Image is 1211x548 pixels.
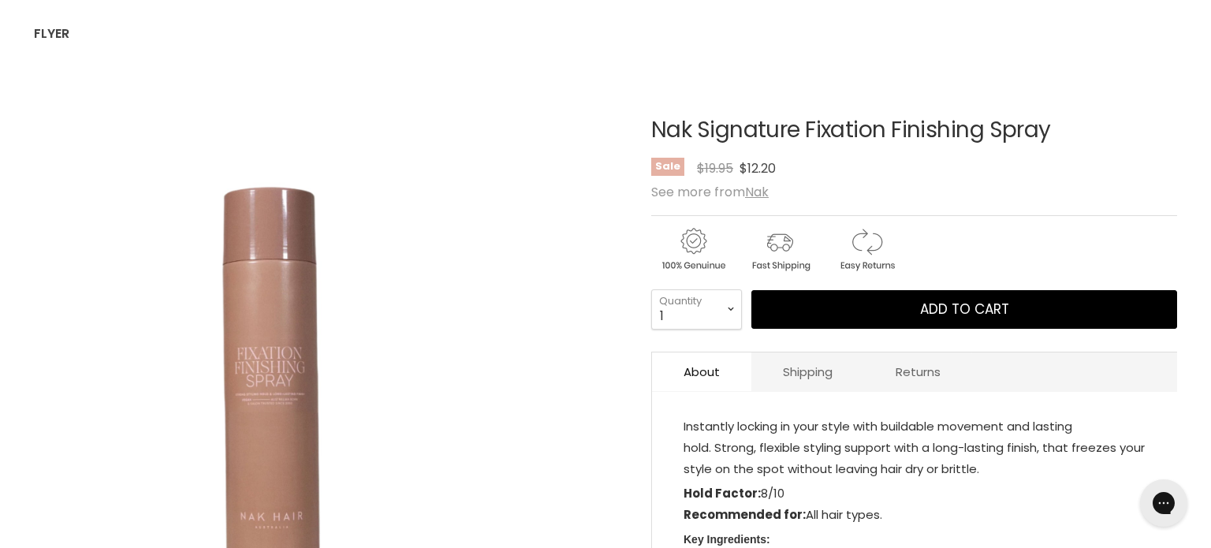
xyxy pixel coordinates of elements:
a: Shipping [751,352,864,391]
img: genuine.gif [651,226,735,274]
h1: Nak Signature Fixation Finishing Spray [651,118,1177,143]
select: Quantity [651,289,742,329]
span: Sale [651,158,684,176]
a: Nak [745,183,769,201]
strong: Recommended for: [684,506,806,523]
span: Add to cart [920,300,1009,319]
a: Flyer [22,17,81,50]
span: 8/10 All hair types. [684,485,882,523]
span: See more from [651,183,769,201]
iframe: Gorgias live chat messenger [1132,474,1195,532]
a: Returns [864,352,972,391]
strong: Key Ingredients: [684,533,770,546]
p: Instantly locking in your style with buildable movement and lasting hold. Strong, flexible stylin... [684,416,1146,483]
strong: Hold Factor: [684,485,761,501]
span: $12.20 [740,159,776,177]
img: returns.gif [825,226,908,274]
button: Add to cart [751,290,1177,330]
a: About [652,352,751,391]
span: $19.95 [697,159,733,177]
img: shipping.gif [738,226,822,274]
